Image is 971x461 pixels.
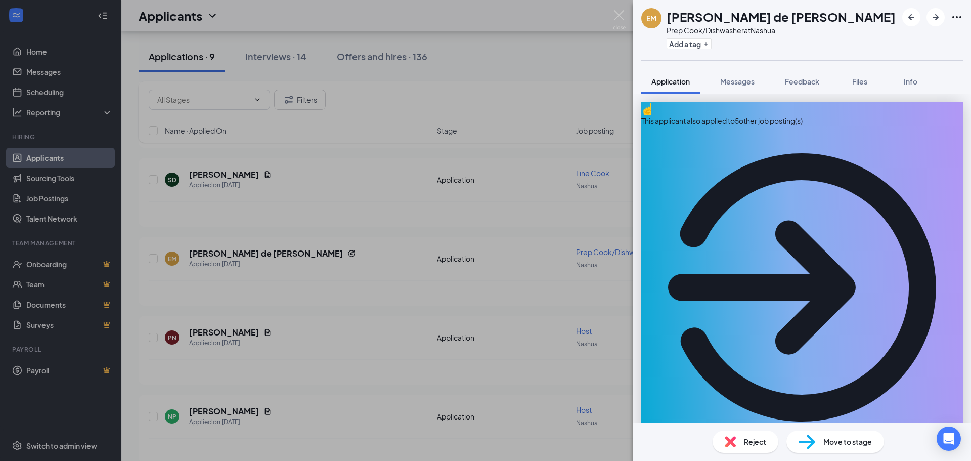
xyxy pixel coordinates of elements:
span: Messages [720,77,755,86]
span: Move to stage [823,436,872,447]
svg: Ellipses [951,11,963,23]
button: PlusAdd a tag [667,38,712,49]
h1: [PERSON_NAME] de [PERSON_NAME] [667,8,896,25]
div: EM [646,13,656,23]
span: Feedback [785,77,819,86]
div: Prep Cook/Dishwasher at Nashua [667,25,896,35]
svg: ArrowLeftNew [905,11,917,23]
div: This applicant also applied to 5 other job posting(s) [641,115,963,127]
div: Open Intercom Messenger [937,427,961,451]
button: ArrowRight [926,8,945,26]
svg: Plus [703,41,709,47]
button: ArrowLeftNew [902,8,920,26]
svg: ArrowRight [930,11,942,23]
svg: ArrowCircle [641,127,963,448]
span: Reject [744,436,766,447]
span: Info [904,77,917,86]
span: Application [651,77,690,86]
span: Files [852,77,867,86]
